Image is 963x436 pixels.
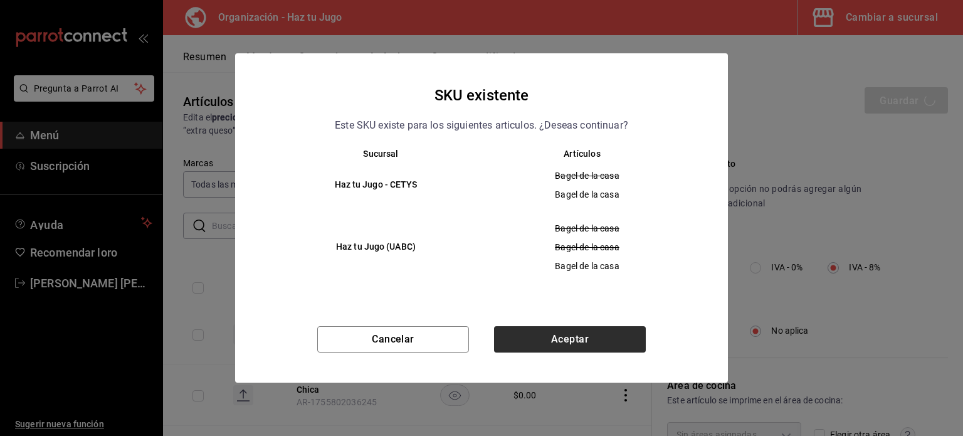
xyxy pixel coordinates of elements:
[280,178,471,192] h6: Haz tu Jugo - CETYS
[492,241,682,253] span: Bagel de la casa
[481,149,703,159] th: Artículos
[494,326,646,353] button: Aceptar
[260,149,481,159] th: Sucursal
[492,169,682,182] span: Bagel de la casa
[434,83,529,107] h4: SKU existente
[492,260,682,272] span: Bagel de la casa
[492,188,682,201] span: Bagel de la casa
[317,326,469,353] button: Cancelar
[280,240,471,254] h6: Haz tu Jugo (UABC)
[492,222,682,235] span: Bagel de la casa
[335,117,628,134] p: Este SKU existe para los siguientes articulos. ¿Deseas continuar?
